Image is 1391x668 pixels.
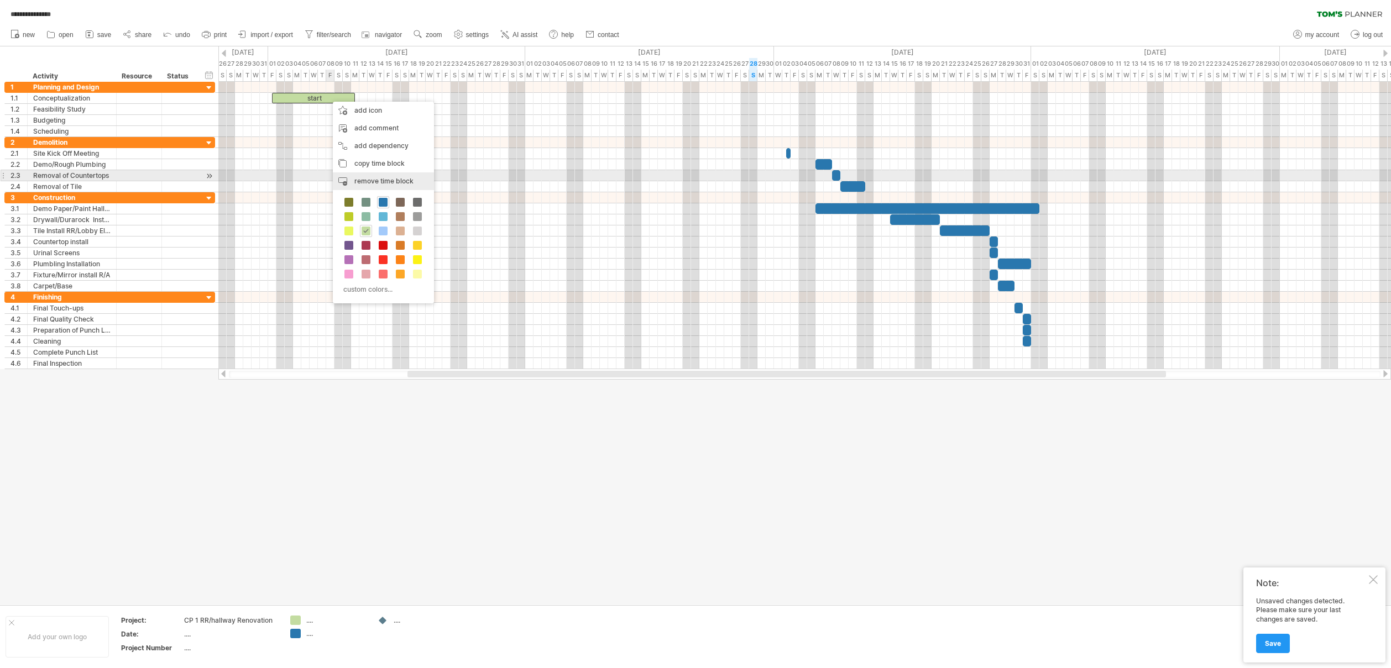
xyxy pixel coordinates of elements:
[600,58,608,70] div: Wednesday, 10 September 2025
[1189,58,1197,70] div: Thursday, 20 November 2025
[1338,58,1346,70] div: Monday, 8 December 2025
[898,58,907,70] div: Thursday, 16 October 2025
[475,70,484,81] div: Tuesday, 26 August 2025
[326,70,334,81] div: Friday, 8 August 2025
[1290,28,1342,42] a: my account
[59,31,74,39] span: open
[393,70,401,81] div: Saturday, 16 August 2025
[260,58,268,70] div: Thursday, 31 July 2025
[467,58,475,70] div: Monday, 25 August 2025
[409,58,417,70] div: Monday, 18 August 2025
[641,70,650,81] div: Monday, 15 September 2025
[1155,58,1164,70] div: Sunday, 16 November 2025
[874,70,882,81] div: Monday, 13 October 2025
[525,46,774,58] div: September 2025
[317,31,351,39] span: filter/search
[1238,58,1247,70] div: Wednesday, 26 November 2025
[1255,58,1263,70] div: Friday, 28 November 2025
[351,58,359,70] div: Monday, 11 August 2025
[990,70,998,81] div: Monday, 27 October 2025
[882,58,890,70] div: Tuesday, 14 October 2025
[1015,58,1023,70] div: Thursday, 30 October 2025
[558,58,567,70] div: Friday, 5 September 2025
[691,70,699,81] div: Sunday, 21 September 2025
[807,70,815,81] div: Sunday, 5 October 2025
[1346,58,1355,70] div: Tuesday, 9 December 2025
[1131,70,1139,81] div: Thursday, 13 November 2025
[517,58,525,70] div: Sunday, 31 August 2025
[426,70,434,81] div: Wednesday, 20 August 2025
[600,70,608,81] div: Wednesday, 10 September 2025
[1023,58,1031,70] div: Friday, 31 October 2025
[666,58,674,70] div: Thursday, 18 September 2025
[782,58,791,70] div: Thursday, 2 October 2025
[766,58,774,70] div: Tuesday, 30 September 2025
[1305,31,1339,39] span: my account
[575,70,583,81] div: Sunday, 7 September 2025
[310,70,318,81] div: Wednesday, 6 August 2025
[359,58,368,70] div: Tuesday, 12 August 2025
[824,70,832,81] div: Tuesday, 7 October 2025
[227,58,235,70] div: Sunday, 27 July 2025
[442,58,451,70] div: Friday, 22 August 2025
[815,70,824,81] div: Monday, 6 October 2025
[990,58,998,70] div: Monday, 27 October 2025
[733,70,741,81] div: Friday, 26 September 2025
[542,58,550,70] div: Wednesday, 3 September 2025
[932,58,940,70] div: Monday, 20 October 2025
[1064,58,1073,70] div: Wednesday, 5 November 2025
[376,70,384,81] div: Thursday, 14 August 2025
[832,70,840,81] div: Wednesday, 8 October 2025
[243,70,252,81] div: Tuesday, 29 July 2025
[368,70,376,81] div: Wednesday, 13 August 2025
[1147,70,1155,81] div: Saturday, 15 November 2025
[1205,70,1214,81] div: Saturday, 22 November 2025
[285,58,293,70] div: Sunday, 3 August 2025
[459,58,467,70] div: Sunday, 24 August 2025
[981,58,990,70] div: Sunday, 26 October 2025
[849,70,857,81] div: Friday, 10 October 2025
[724,70,733,81] div: Thursday, 25 September 2025
[334,70,343,81] div: Saturday, 9 August 2025
[1348,28,1386,42] a: log out
[674,70,683,81] div: Friday, 19 September 2025
[1256,634,1290,653] a: Save
[782,70,791,81] div: Thursday, 2 October 2025
[318,58,326,70] div: Thursday, 7 August 2025
[757,70,766,81] div: Monday, 29 September 2025
[384,70,393,81] div: Friday, 15 August 2025
[236,28,296,42] a: import / export
[708,70,716,81] div: Tuesday, 23 September 2025
[1272,58,1280,70] div: Sunday, 30 November 2025
[1064,70,1073,81] div: Wednesday, 5 November 2025
[650,58,658,70] div: Tuesday, 16 September 2025
[426,58,434,70] div: Wednesday, 20 August 2025
[302,28,354,42] a: filter/search
[890,58,898,70] div: Wednesday, 15 October 2025
[956,70,965,81] div: Thursday, 23 October 2025
[716,70,724,81] div: Wednesday, 24 September 2025
[250,31,293,39] span: import / export
[318,70,326,81] div: Thursday, 7 August 2025
[1131,58,1139,70] div: Thursday, 13 November 2025
[214,31,227,39] span: print
[882,70,890,81] div: Tuesday, 14 October 2025
[343,70,351,81] div: Sunday, 10 August 2025
[23,31,35,39] span: new
[1048,58,1056,70] div: Monday, 3 November 2025
[243,58,252,70] div: Tuesday, 29 July 2025
[293,58,301,70] div: Monday, 4 August 2025
[1114,58,1122,70] div: Tuesday, 11 November 2025
[1222,58,1230,70] div: Monday, 24 November 2025
[898,70,907,81] div: Thursday, 16 October 2025
[451,58,459,70] div: Saturday, 23 August 2025
[1197,70,1205,81] div: Friday, 21 November 2025
[442,70,451,81] div: Friday, 22 August 2025
[1114,70,1122,81] div: Tuesday, 11 November 2025
[965,58,973,70] div: Friday, 24 October 2025
[268,58,276,70] div: Friday, 1 August 2025
[965,70,973,81] div: Friday, 24 October 2025
[774,70,782,81] div: Wednesday, 1 October 2025
[1189,70,1197,81] div: Thursday, 20 November 2025
[625,70,633,81] div: Saturday, 13 September 2025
